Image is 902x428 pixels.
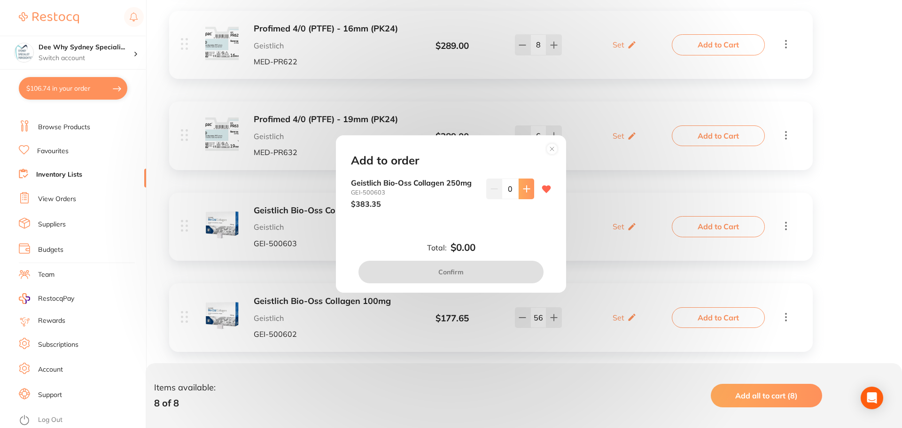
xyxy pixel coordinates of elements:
[351,154,419,167] h2: Add to order
[861,387,883,409] div: Open Intercom Messenger
[358,261,544,283] button: Confirm
[351,189,479,196] small: GEI-500603
[351,179,479,187] b: Geistlich Bio-Oss Collagen 250mg
[451,242,475,253] b: $0.00
[427,243,447,252] label: Total:
[351,200,479,208] p: $383.35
